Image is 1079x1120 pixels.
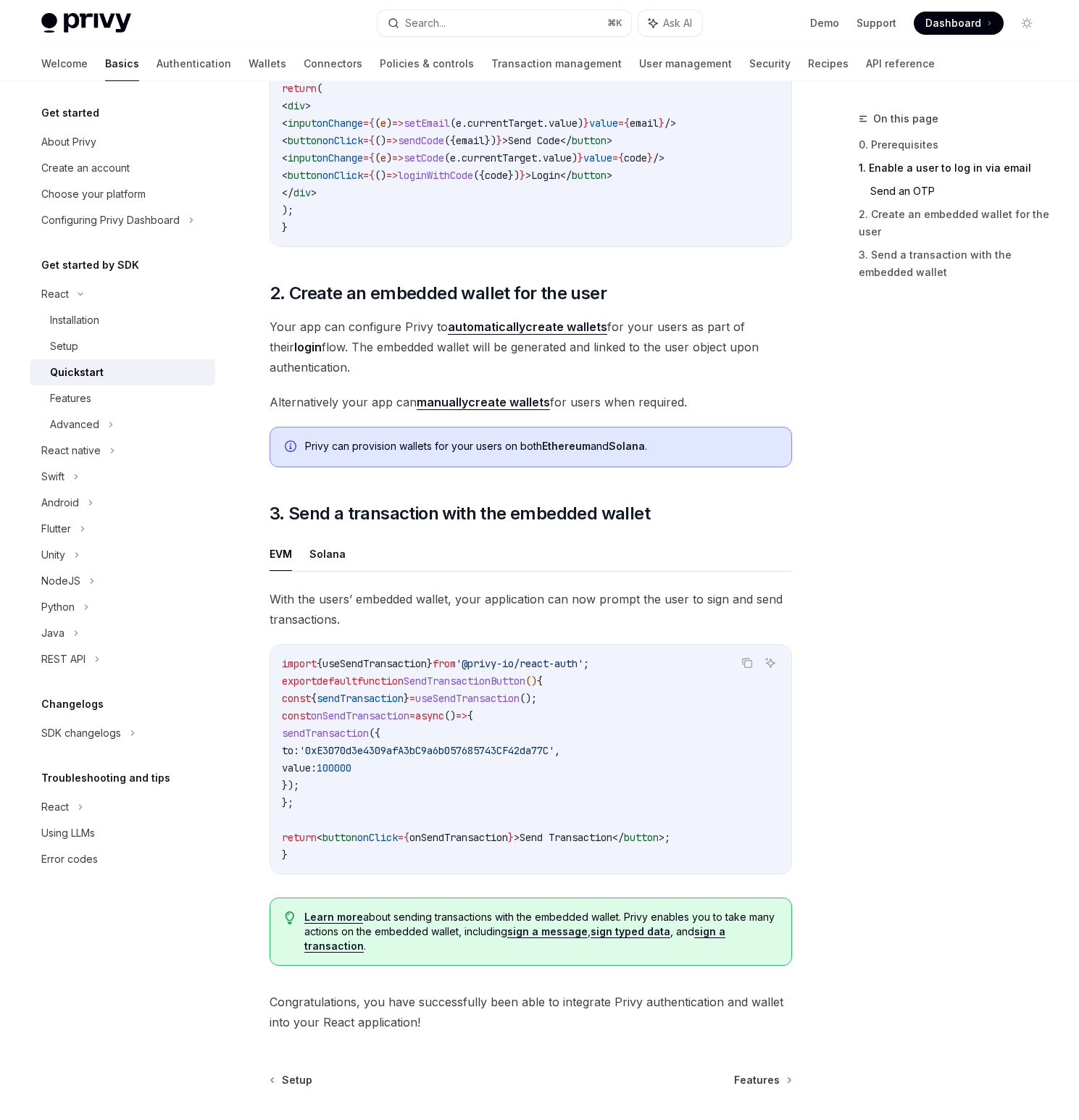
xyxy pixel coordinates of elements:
a: Setup [30,333,215,359]
span: => [456,709,467,722]
span: /> [665,117,676,130]
a: Welcome [41,46,88,81]
span: import [282,657,317,670]
span: value [549,117,578,130]
a: 0. Prerequisites [859,133,1050,156]
a: Support [857,16,896,30]
span: }) [485,134,496,147]
div: Choose your platform [41,185,146,203]
a: automaticallycreate wallets [448,319,607,335]
svg: Info [285,440,299,455]
span: default [317,674,357,688]
span: } [508,831,514,844]
a: Recipes [808,46,849,81]
a: Connectors [304,46,362,81]
span: </ [282,186,293,199]
a: 1. Enable a user to log in via email [859,156,1050,180]
div: Unity [41,546,65,564]
span: }; [282,796,293,809]
span: useSendTransaction [415,692,520,705]
span: e [380,151,386,164]
div: Advanced [50,416,99,433]
button: Ask AI [638,10,702,36]
a: sign a message [507,925,588,938]
strong: Solana [609,440,645,452]
span: < [282,151,288,164]
span: = [409,692,415,705]
span: { [624,117,630,130]
span: { [369,151,375,164]
span: sendTransaction [282,727,369,740]
span: = [363,134,369,147]
span: . [537,151,543,164]
span: > [525,169,531,182]
button: Search...⌘K [378,10,631,36]
span: } [659,117,665,130]
a: API reference [866,46,935,81]
button: Solana [309,537,346,571]
span: '@privy-io/react-auth' [456,657,583,670]
span: onClick [322,134,363,147]
div: Configuring Privy Dashboard [41,212,180,229]
span: email [630,117,659,130]
span: Setup [282,1073,312,1087]
a: About Privy [30,129,215,155]
div: Java [41,624,64,642]
span: => [392,117,404,130]
strong: login [294,340,322,354]
span: button [288,134,322,147]
span: </ [612,831,624,844]
div: NodeJS [41,572,80,590]
img: light logo [41,13,131,33]
span: setCode [404,151,444,164]
span: /> [653,151,665,164]
span: value [583,151,612,164]
button: EVM [270,537,292,571]
span: ( [444,151,450,164]
span: return [282,82,317,95]
span: ( [317,82,322,95]
span: onChange [317,151,363,164]
a: Demo [810,16,839,30]
span: </ [560,169,572,182]
a: Using LLMs [30,820,215,846]
span: ({ [444,134,456,147]
span: currentTarget [467,117,543,130]
div: About Privy [41,133,96,151]
span: loginWithCode [398,169,473,182]
span: 3. Send a transaction with the embedded wallet [270,502,650,525]
span: = [363,169,369,182]
span: Features [734,1073,780,1087]
span: } [583,117,589,130]
strong: Ethereum [542,440,591,452]
span: } [520,169,525,182]
span: ) [386,151,392,164]
span: </ [560,134,572,147]
span: . [456,151,462,164]
span: ⌘ K [607,17,622,29]
span: > [607,134,612,147]
span: async [415,709,444,722]
a: Choose your platform [30,181,215,207]
a: 2. Create an embedded wallet for the user [859,203,1050,243]
span: '0xE3070d3e4309afA3bC9a6b057685743CF42da77C' [299,744,554,757]
span: e [456,117,462,130]
div: SDK changelogs [41,724,121,742]
span: } [578,151,583,164]
span: button [624,831,659,844]
span: < [282,99,288,112]
span: ; [583,657,589,670]
span: Congratulations, you have successfully been able to integrate Privy authentication and wallet int... [270,992,792,1032]
span: export [282,674,317,688]
a: manuallycreate wallets [417,395,550,410]
span: input [288,117,317,130]
span: => [392,151,404,164]
h5: Troubleshooting and tips [41,769,170,787]
span: const [282,709,311,722]
span: Dashboard [925,16,981,30]
span: }) [508,169,520,182]
span: ) [572,151,578,164]
div: Installation [50,312,99,329]
span: 2. Create an embedded wallet for the user [270,282,607,305]
span: Your app can configure Privy to for your users as part of their flow. The embedded wallet will be... [270,317,792,377]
